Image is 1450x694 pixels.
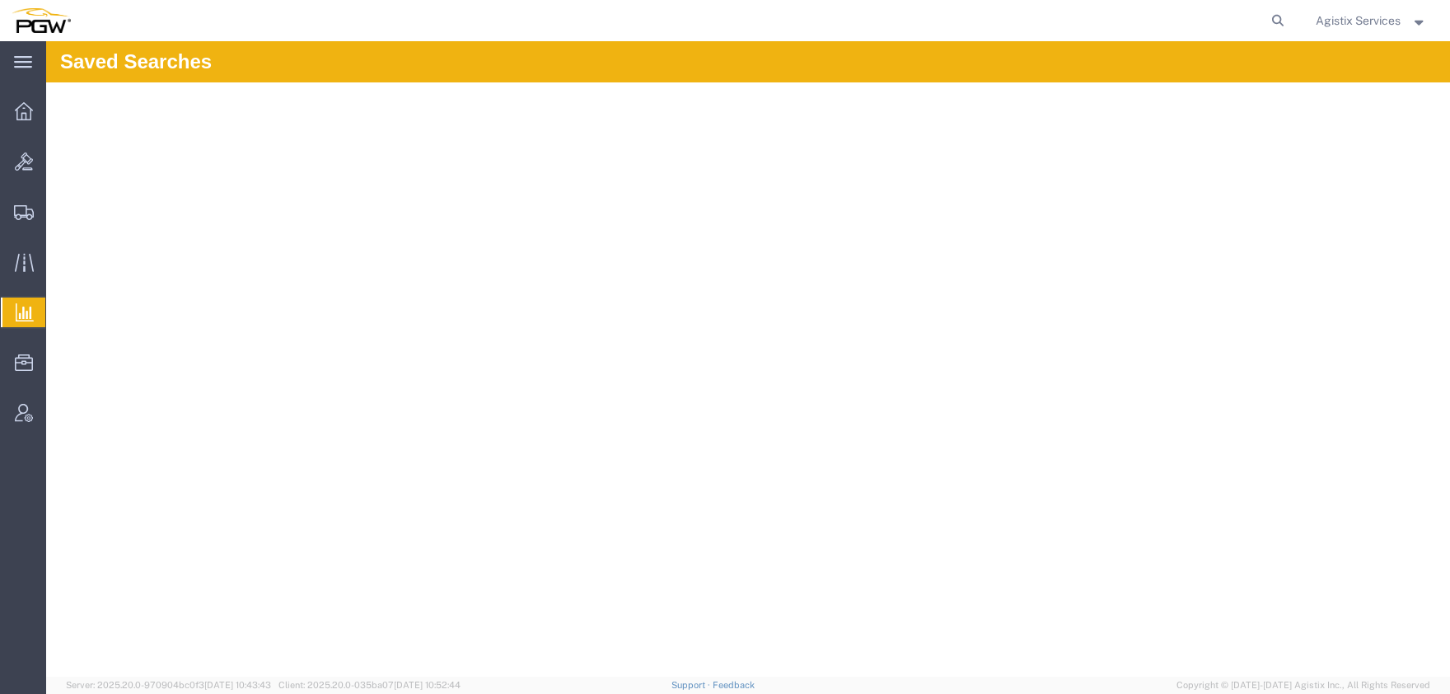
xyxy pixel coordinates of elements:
[713,680,755,690] a: Feedback
[204,680,271,690] span: [DATE] 10:43:43
[12,8,71,33] img: logo
[1176,678,1430,692] span: Copyright © [DATE]-[DATE] Agistix Inc., All Rights Reserved
[394,680,461,690] span: [DATE] 10:52:44
[46,41,1450,677] iframe: FS Legacy Container
[1316,12,1401,30] span: Agistix Services
[278,680,461,690] span: Client: 2025.20.0-035ba07
[66,680,271,690] span: Server: 2025.20.0-970904bc0f3
[1315,11,1428,30] button: Agistix Services
[671,680,713,690] a: Support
